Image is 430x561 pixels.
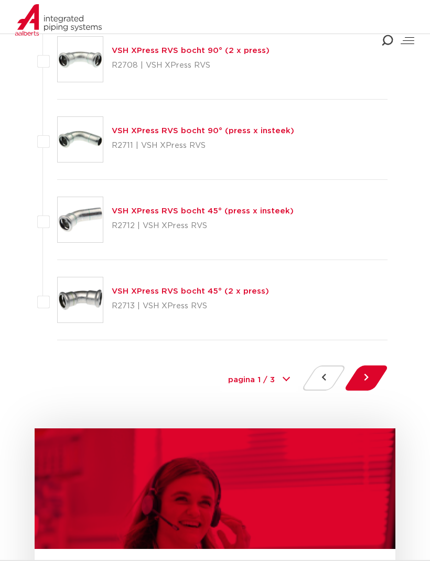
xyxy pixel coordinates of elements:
[58,277,103,322] img: Thumbnail for VSH XPress RVS bocht 45° (2 x press)
[112,287,269,295] a: VSH XPress RVS bocht 45° (2 x press)
[112,298,269,315] p: R2713 | VSH XPress RVS
[58,37,103,82] img: Thumbnail for VSH XPress RVS bocht 90° (2 x press)
[112,137,294,154] p: R2711 | VSH XPress RVS
[112,57,270,74] p: R2708 | VSH XPress RVS
[58,197,103,242] img: Thumbnail for VSH XPress RVS bocht 45° (press x insteek)
[58,117,103,162] img: Thumbnail for VSH XPress RVS bocht 90° (press x insteek)
[112,207,294,215] a: VSH XPress RVS bocht 45° (press x insteek)
[112,127,294,135] a: VSH XPress RVS bocht 90° (press x insteek)
[112,218,294,234] p: R2712 | VSH XPress RVS
[112,47,270,55] a: VSH XPress RVS bocht 90° (2 x press)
